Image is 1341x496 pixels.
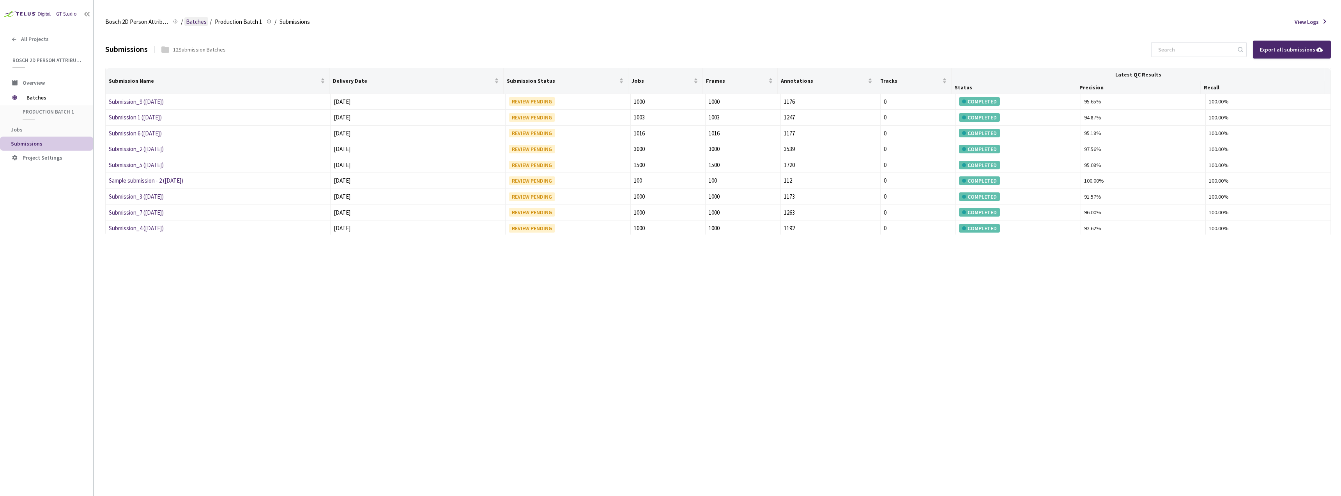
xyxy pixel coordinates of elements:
div: 0 [884,176,952,185]
div: 1000 [634,208,702,217]
div: [DATE] [334,192,502,201]
div: 1003 [634,113,702,122]
input: Search [1153,43,1237,57]
div: REVIEW PENDING [509,224,555,233]
a: Submission_5 ([DATE]) [109,161,164,169]
div: Export all submissions [1260,45,1324,54]
span: Bosch 2D Person Attributes [12,57,82,64]
div: REVIEW PENDING [509,192,555,201]
span: Production Batch 1 [215,17,262,27]
div: 100.00% [1209,192,1327,201]
span: Submission Status [507,78,617,84]
div: 3539 [784,144,877,154]
div: 0 [884,129,952,138]
span: Jobs [11,126,23,133]
span: Frames [706,78,767,84]
div: [DATE] [334,176,502,185]
a: Submission 1 ([DATE]) [109,114,162,121]
a: Submission 6 ([DATE]) [109,130,162,137]
div: 1016 [709,129,777,138]
div: 1000 [709,97,777,107]
div: COMPLETED [959,176,1000,185]
div: 1176 [784,97,877,107]
a: Submission_9 ([DATE]) [109,98,164,105]
div: 1177 [784,129,877,138]
div: 1173 [784,192,877,201]
span: Submissions [280,17,310,27]
div: 100.00% [1209,145,1327,153]
th: Submission Name [106,68,330,94]
div: 0 [884,144,952,154]
div: COMPLETED [959,208,1000,217]
div: 1000 [709,208,777,217]
div: 91.57% [1084,192,1203,201]
div: 1000 [634,97,702,107]
div: 3000 [709,144,777,154]
th: Precision [1076,81,1201,94]
li: / [274,17,276,27]
span: Batches [27,90,80,105]
div: COMPLETED [959,113,1000,122]
a: Batches [184,17,208,26]
div: 1003 [709,113,777,122]
th: Jobs [628,68,703,94]
div: 1720 [784,160,877,170]
div: 97.56% [1084,145,1203,153]
div: 0 [884,192,952,201]
div: 100.00% [1084,176,1203,185]
div: 0 [884,224,952,233]
th: Annotations [778,68,877,94]
th: Recall [1201,81,1325,94]
span: Bosch 2D Person Attributes [105,17,168,27]
a: Submission_2 ([DATE]) [109,145,164,153]
div: [DATE] [334,129,502,138]
li: / [210,17,212,27]
a: Submission_7 ([DATE]) [109,209,164,216]
div: 100 [709,176,777,185]
div: 1500 [634,160,702,170]
div: [DATE] [334,113,502,122]
div: 1192 [784,224,877,233]
div: 100 [634,176,702,185]
a: Submission_3 ([DATE]) [109,193,164,200]
div: 100.00% [1209,129,1327,137]
div: REVIEW PENDING [509,208,555,217]
div: Submissions [105,44,148,55]
div: 95.08% [1084,161,1203,169]
div: 0 [884,97,952,107]
li: / [181,17,183,27]
div: [DATE] [334,144,502,154]
div: COMPLETED [959,129,1000,137]
th: Latest QC Results [952,68,1325,81]
div: 100.00% [1209,224,1327,233]
div: 1016 [634,129,702,138]
div: 0 [884,208,952,217]
a: Sample submission - 2 ([DATE]) [109,177,183,184]
div: REVIEW PENDING [509,161,555,169]
div: 0 [884,113,952,122]
span: Project Settings [23,154,62,161]
div: REVIEW PENDING [509,113,555,122]
div: 100.00% [1209,208,1327,217]
div: [DATE] [334,208,502,217]
span: All Projects [21,36,49,43]
div: COMPLETED [959,192,1000,201]
div: 0 [884,160,952,170]
span: Delivery Date [333,78,493,84]
div: 100.00% [1209,97,1327,106]
div: 100.00% [1209,113,1327,122]
div: 95.65% [1084,97,1203,106]
div: 1000 [709,192,777,201]
div: GT Studio [56,11,77,18]
div: [DATE] [334,160,502,170]
th: Status [952,81,1076,94]
div: 1000 [709,224,777,233]
div: [DATE] [334,97,502,107]
th: Submission Status [504,68,628,94]
div: 1263 [784,208,877,217]
div: COMPLETED [959,97,1000,106]
a: Submission_4 ([DATE]) [109,224,164,232]
div: REVIEW PENDING [509,129,555,137]
div: [DATE] [334,224,502,233]
th: Frames [703,68,778,94]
